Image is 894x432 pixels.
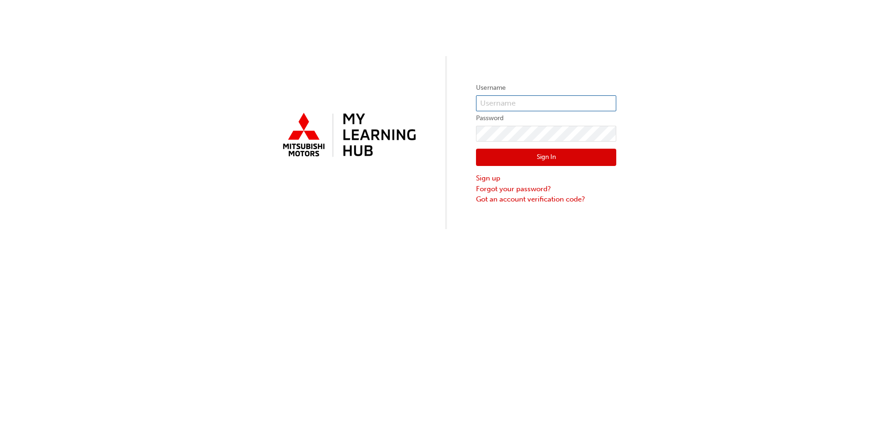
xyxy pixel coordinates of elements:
label: Username [476,82,616,94]
a: Sign up [476,173,616,184]
label: Password [476,113,616,124]
button: Sign In [476,149,616,166]
input: Username [476,95,616,111]
a: Got an account verification code? [476,194,616,205]
a: Forgot your password? [476,184,616,194]
img: mmal [278,109,418,162]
